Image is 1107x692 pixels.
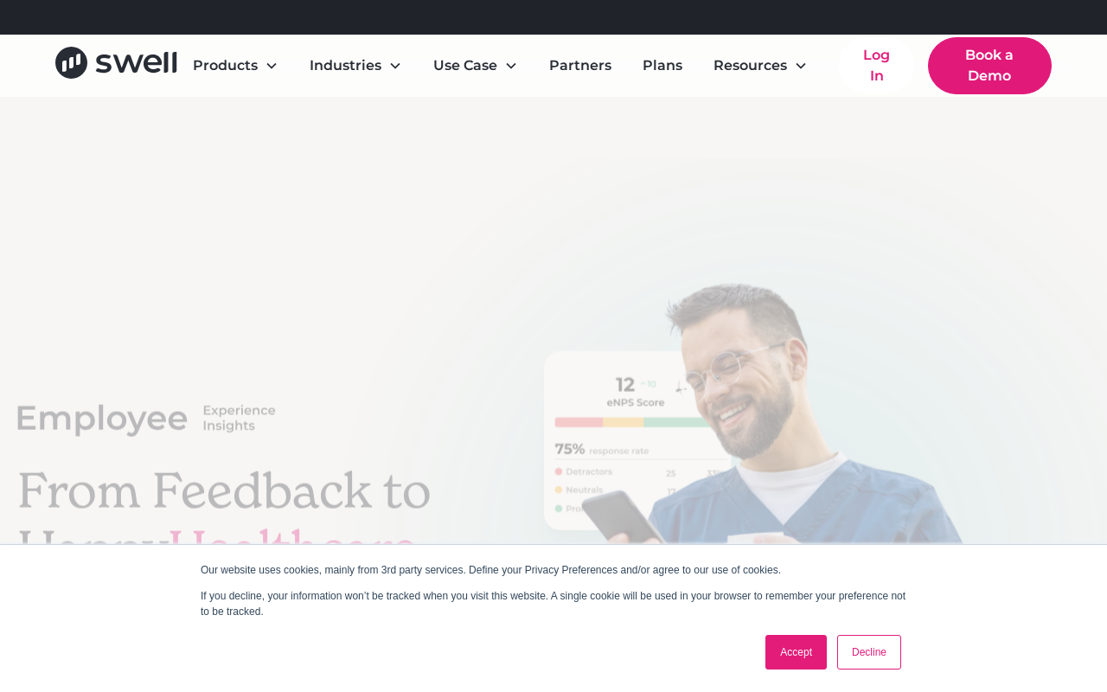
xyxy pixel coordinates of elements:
a: Partners [535,48,625,83]
div: Resources [700,48,822,83]
div: Products [193,55,258,76]
span: Healthcare Workforce [17,518,418,638]
a: Decline [837,635,901,670]
p: If you decline, your information won’t be tracked when you visit this website. A single cookie wi... [201,588,906,619]
h1: From Feedback to Happy [17,462,467,637]
a: Book a Demo [928,37,1052,94]
div: Industries [296,48,416,83]
div: Use Case [433,55,497,76]
a: home [55,47,179,86]
div: Products [179,48,292,83]
a: Plans [629,48,696,83]
div: Industries [310,55,381,76]
div: Use Case [419,48,532,83]
p: Our website uses cookies, mainly from 3rd party services. Define your Privacy Preferences and/or ... [201,562,906,578]
div: Resources [713,55,787,76]
a: Log In [839,38,914,93]
a: Accept [765,635,827,670]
